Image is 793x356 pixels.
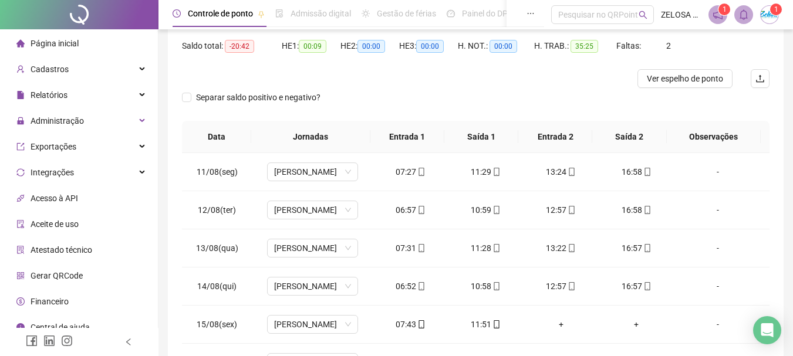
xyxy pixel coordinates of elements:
span: ellipsis [527,9,535,18]
div: Saldo total: [182,39,282,53]
span: mobile [642,206,652,214]
span: Gestão de férias [377,9,436,18]
span: clock-circle [173,9,181,18]
div: HE 3: [399,39,458,53]
span: MARIA SOELI [274,316,351,333]
th: Observações [667,121,761,153]
span: 14/08(qui) [197,282,237,291]
span: mobile [491,244,501,252]
span: Administração [31,116,84,126]
span: mobile [416,206,426,214]
th: Entrada 2 [518,121,592,153]
div: - [683,204,752,216]
span: api [16,194,25,202]
span: mobile [416,320,426,328]
th: Jornadas [251,121,370,153]
div: 07:31 [383,242,439,255]
span: 15/08(sex) [197,320,237,329]
span: mobile [566,206,576,214]
div: + [533,318,589,331]
span: Atestado técnico [31,245,92,255]
span: mobile [642,244,652,252]
span: 11/08(seg) [197,167,238,177]
div: 13:24 [533,165,589,178]
span: file [16,91,25,99]
span: 00:00 [490,40,517,53]
span: Cadastros [31,65,69,74]
span: left [124,338,133,346]
span: MARIA SOELI [274,163,351,181]
th: Saída 1 [444,121,518,153]
span: mobile [491,282,501,290]
span: Exportações [31,142,76,151]
span: Faltas: [616,41,643,50]
span: lock [16,117,25,125]
th: Saída 2 [592,121,666,153]
div: 13:22 [533,242,589,255]
span: mobile [566,168,576,176]
div: 10:58 [458,280,514,293]
div: 07:43 [383,318,439,331]
div: HE 2: [340,39,399,53]
span: audit [16,220,25,228]
div: H. NOT.: [458,39,534,53]
span: dollar [16,297,25,306]
span: mobile [491,320,501,328]
span: solution [16,246,25,254]
span: mobile [642,168,652,176]
span: dashboard [447,9,455,18]
div: 12:57 [533,204,589,216]
div: - [683,318,752,331]
div: 11:51 [458,318,514,331]
span: ZELOSA LIMPEZA [661,8,701,21]
span: search [639,11,647,19]
div: 16:57 [608,242,664,255]
div: HE 1: [282,39,340,53]
span: 12/08(ter) [198,205,236,215]
span: mobile [416,168,426,176]
span: instagram [61,335,73,347]
span: mobile [566,282,576,290]
button: Ver espelho de ponto [637,69,733,88]
div: 12:57 [533,280,589,293]
span: -20:42 [225,40,254,53]
span: Aceite de uso [31,219,79,229]
span: MARIA SOELI [274,239,351,257]
span: 00:00 [357,40,385,53]
span: Página inicial [31,39,79,48]
th: Entrada 1 [370,121,444,153]
span: Ver espelho de ponto [647,72,723,85]
span: Financeiro [31,297,69,306]
span: 1 [774,5,778,13]
span: Observações [676,130,751,143]
span: mobile [491,206,501,214]
span: Relatórios [31,90,68,100]
span: upload [755,74,765,83]
span: mobile [416,244,426,252]
span: Central de ajuda [31,323,90,332]
span: export [16,143,25,151]
div: 06:57 [383,204,439,216]
span: Integrações [31,168,74,177]
img: 3585 [761,6,778,23]
span: MARIA SOELI [274,201,351,219]
span: MARIA SOELI [274,277,351,295]
div: + [608,318,664,331]
span: Controle de ponto [188,9,253,18]
span: pushpin [258,11,265,18]
div: 07:27 [383,165,439,178]
div: Open Intercom Messenger [753,316,781,344]
sup: 1 [718,4,730,15]
span: sync [16,168,25,177]
div: 16:58 [608,204,664,216]
div: - [683,165,752,178]
span: Painel do DP [462,9,508,18]
span: mobile [491,168,501,176]
span: 00:09 [299,40,326,53]
span: file-done [275,9,284,18]
span: qrcode [16,272,25,280]
div: 16:57 [608,280,664,293]
div: H. TRAB.: [534,39,616,53]
span: home [16,39,25,48]
div: 11:28 [458,242,514,255]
